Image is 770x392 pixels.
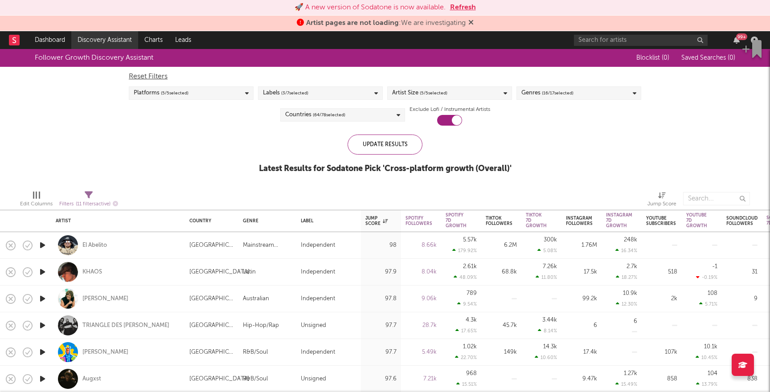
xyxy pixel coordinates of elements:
div: 8.04k [405,267,437,278]
div: El Abelito [82,241,107,249]
div: 14.3k [543,344,557,350]
div: Unsigned [301,320,326,331]
div: Filters [59,199,118,210]
div: 107k [646,347,677,358]
div: Countries [285,110,345,120]
div: 5.49k [405,347,437,358]
div: 9.06k [405,294,437,304]
div: 8.14 % [538,328,557,334]
span: Dismiss [468,20,474,27]
a: Charts [138,31,169,49]
button: 99+ [733,37,740,44]
div: Tiktok 7D Growth [526,212,547,229]
span: ( 11 filters active) [76,202,111,207]
div: 22.70 % [455,355,477,360]
div: 97.7 [365,347,397,358]
div: Australian [243,294,269,304]
div: Label [301,218,352,224]
div: Update Results [348,135,422,155]
span: ( 0 ) [728,55,735,61]
span: ( 5 / 5 selected) [161,88,188,98]
a: [PERSON_NAME] [82,348,128,356]
div: 68.8k [486,267,517,278]
div: Jump Score [647,188,676,213]
div: 9.54 % [457,301,477,307]
div: YouTube Subscribers [646,216,676,226]
div: Unsigned [301,374,326,384]
div: [GEOGRAPHIC_DATA] [189,347,234,358]
div: -0.19 % [696,274,717,280]
div: 4.3k [466,317,477,323]
div: 7.21k [405,374,437,384]
span: : We are investigating [306,20,466,27]
div: [GEOGRAPHIC_DATA] [189,240,234,251]
div: 149k [486,347,517,358]
div: 99.2k [566,294,597,304]
span: ( 16 / 17 selected) [542,88,573,98]
div: 1.76M [566,240,597,251]
div: Instagram Followers [566,216,593,226]
div: 10.1k [704,344,717,350]
div: Follower Growth Discovery Assistant [35,53,153,63]
a: Augxst [82,375,101,383]
div: 17.4k [566,347,597,358]
div: 6 [566,320,597,331]
label: Exclude Lofi / Instrumental Artists [410,104,490,115]
span: ( 5 / 5 selected) [420,88,447,98]
div: Genre [243,218,287,224]
div: Mainstream Electronic [243,240,292,251]
div: 2.61k [463,264,477,269]
div: Hip-Hop/Rap [243,320,279,331]
a: Dashboard [29,31,71,49]
div: 15.51 % [456,381,477,387]
div: 789 [467,290,477,296]
div: [PERSON_NAME] [82,295,128,303]
div: Spotify Followers [405,216,432,226]
div: Latest Results for Sodatone Pick ' Cross-platform growth (Overall) ' [259,163,512,174]
div: Jump Score [365,216,388,226]
span: Blocklist [636,55,669,61]
div: 97.8 [365,294,397,304]
div: KHAOS [82,268,102,276]
div: 5.71 % [699,301,717,307]
div: [GEOGRAPHIC_DATA] [189,294,234,304]
div: 97.6 [365,374,397,384]
div: 6 [634,318,637,324]
div: Labels [263,88,308,98]
div: Independent [301,267,335,278]
div: Independent [301,294,335,304]
div: Edit Columns [20,199,53,209]
div: YouTube 7D Growth [686,212,707,229]
div: 11.80 % [536,274,557,280]
div: 5.57k [463,237,477,243]
div: Reset Filters [129,71,641,82]
div: R&B/Soul [243,347,268,358]
div: Artist Size [392,88,447,98]
div: 97.7 [365,320,397,331]
div: Genres [521,88,573,98]
div: 16.34 % [615,248,637,253]
div: 7.26k [543,264,557,269]
div: Latin [243,267,256,278]
div: [GEOGRAPHIC_DATA] [189,374,250,384]
input: Search for artists [574,35,708,46]
a: TRIANGLE DES [PERSON_NAME] [82,322,169,330]
div: Independent [301,240,335,251]
div: R&B/Soul [243,374,268,384]
div: 6.2M [486,240,517,251]
div: 31 [726,267,758,278]
div: 2.7k [627,264,637,269]
div: 9.47k [566,374,597,384]
div: 48.09 % [454,274,477,280]
button: Saved Searches (0) [679,54,735,61]
div: Filters(11 filters active) [59,188,118,213]
div: 2k [646,294,677,304]
div: 18.27 % [616,274,637,280]
div: 45.7k [486,320,517,331]
div: 12.30 % [616,301,637,307]
div: 98 [365,240,397,251]
div: Spotify 7D Growth [446,212,467,229]
div: 🚀 A new version of Sodatone is now available. [295,2,446,13]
